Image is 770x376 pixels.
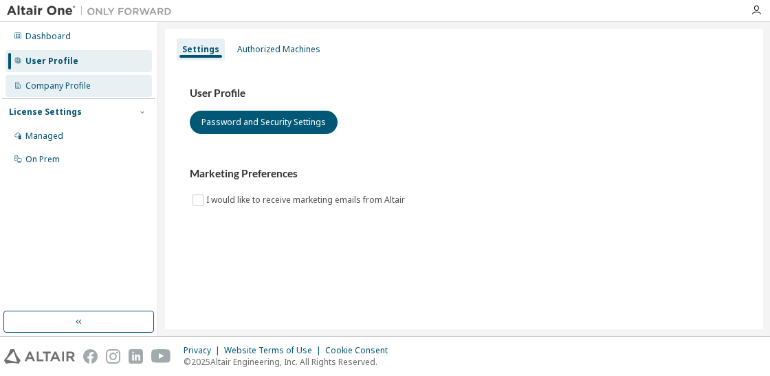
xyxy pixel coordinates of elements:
div: Managed [25,131,63,142]
div: Dashboard [25,31,71,42]
label: I would like to receive marketing emails from Altair [206,192,408,208]
div: Cookie Consent [325,345,396,356]
div: User Profile [25,56,78,67]
img: linkedin.svg [129,349,143,364]
div: Company Profile [25,80,91,91]
div: On Prem [25,154,60,165]
div: Privacy [184,345,224,356]
h3: Marketing Preferences [190,167,738,181]
h3: User Profile [190,87,738,100]
img: Altair One [7,4,179,18]
button: Password and Security Settings [190,111,338,134]
p: © 2025 Altair Engineering, Inc. All Rights Reserved. [184,356,396,368]
img: youtube.svg [151,349,171,364]
img: altair_logo.svg [4,349,75,364]
div: Settings [182,44,219,55]
div: License Settings [9,107,82,118]
img: instagram.svg [106,349,120,364]
div: Authorized Machines [237,44,320,55]
div: Website Terms of Use [224,345,325,356]
img: facebook.svg [83,349,98,364]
